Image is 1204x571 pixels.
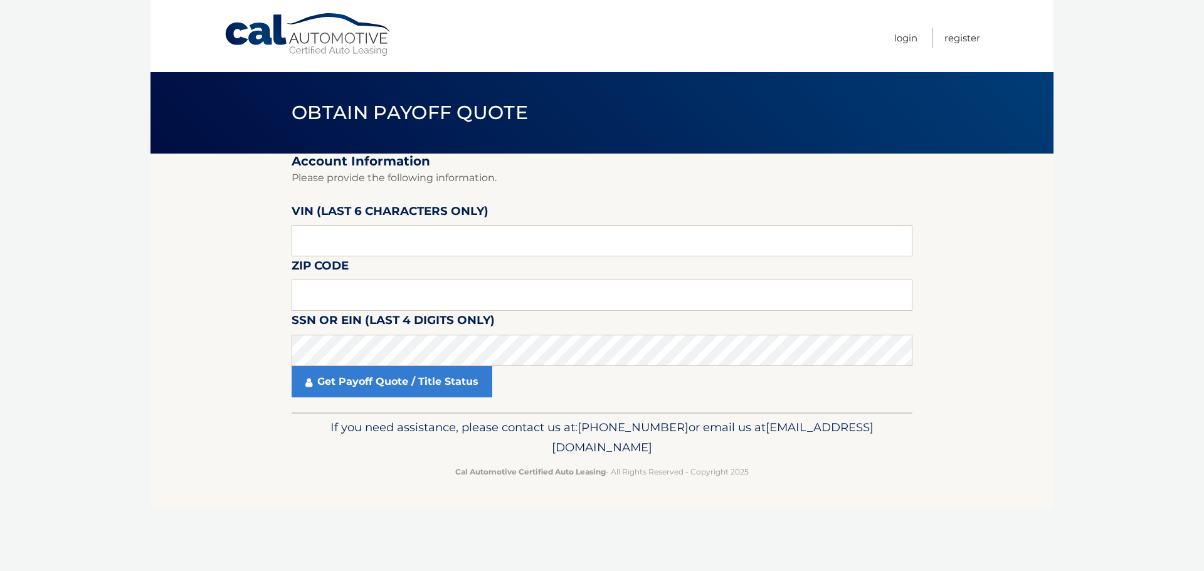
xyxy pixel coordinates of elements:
span: Obtain Payoff Quote [292,101,528,124]
label: Zip Code [292,256,349,280]
a: Cal Automotive [224,13,393,57]
p: - All Rights Reserved - Copyright 2025 [300,465,904,478]
a: Register [944,28,980,48]
label: VIN (last 6 characters only) [292,202,488,225]
span: [PHONE_NUMBER] [578,420,689,434]
p: Please provide the following information. [292,169,912,187]
p: If you need assistance, please contact us at: or email us at [300,417,904,458]
a: Get Payoff Quote / Title Status [292,366,492,397]
h2: Account Information [292,154,912,169]
a: Login [894,28,917,48]
label: SSN or EIN (last 4 digits only) [292,311,495,334]
strong: Cal Automotive Certified Auto Leasing [455,467,606,476]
